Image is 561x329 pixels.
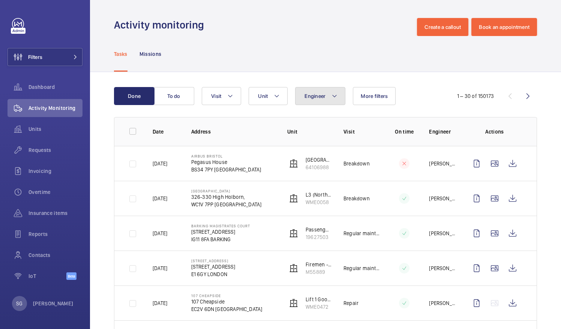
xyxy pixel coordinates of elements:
p: Address [191,128,276,135]
button: Unit [249,87,288,105]
p: [STREET_ADDRESS] [191,258,235,263]
span: Overtime [28,188,82,196]
p: IG11 8FA BARKING [191,236,250,243]
p: Pegasus House [191,158,261,166]
p: On time [391,128,417,135]
p: 326-330 High Holborn, [191,193,262,201]
p: [PERSON_NAME] [429,299,456,307]
button: To do [154,87,194,105]
button: Visit [202,87,241,105]
button: More filters [353,87,396,105]
p: [DATE] [153,299,167,307]
button: Engineer [295,87,345,105]
button: Create a callout [417,18,468,36]
p: [PERSON_NAME] [429,160,456,167]
span: Insurance items [28,209,82,217]
span: Dashboard [28,83,82,91]
p: Barking Magistrates Court [191,224,250,228]
p: [GEOGRAPHIC_DATA] Office Passenger Lift (F-03183) [306,156,331,164]
img: elevator.svg [289,264,298,273]
p: WME0058 [306,198,331,206]
p: Missions [139,50,162,58]
p: [DATE] [153,264,167,272]
button: Book an appointment [471,18,537,36]
p: [DATE] [153,230,167,237]
p: [DATE] [153,160,167,167]
span: Activity Monitoring [28,104,82,112]
img: elevator.svg [289,299,298,308]
img: elevator.svg [289,194,298,203]
p: Firemen - EPL Passenger Lift [306,261,331,268]
p: Regular maintenance [343,264,379,272]
p: [PERSON_NAME] [429,264,456,272]
p: Lift 1 Goods Lift [306,296,331,303]
p: [DATE] [153,195,167,202]
p: [PERSON_NAME] [429,195,456,202]
p: Breakdown [343,160,370,167]
p: 19627503 [306,233,331,241]
button: Done [114,87,154,105]
span: More filters [361,93,388,99]
p: 107 Cheapside [191,293,262,298]
p: WME0472 [306,303,331,311]
span: Visit [211,93,221,99]
span: Unit [258,93,268,99]
p: WC1V 7PP [GEOGRAPHIC_DATA] [191,201,262,208]
p: [PERSON_NAME] [429,230,456,237]
span: IoT [28,272,66,280]
span: Contacts [28,251,82,259]
button: Filters [7,48,82,66]
p: L3 (North side) Serves -1 & -2 [306,191,331,198]
h1: Activity monitoring [114,18,208,32]
p: Airbus Bristol [191,154,261,158]
span: Requests [28,146,82,154]
span: Engineer [304,93,325,99]
p: Tasks [114,50,127,58]
span: Filters [28,53,42,61]
p: BS34 7PY [GEOGRAPHIC_DATA] [191,166,261,173]
p: [PERSON_NAME] [33,300,73,307]
p: Engineer [429,128,456,135]
p: [GEOGRAPHIC_DATA] [191,189,262,193]
img: elevator.svg [289,229,298,238]
div: 1 – 30 of 150173 [457,92,494,100]
img: elevator.svg [289,159,298,168]
span: Beta [66,272,76,280]
p: Repair [343,299,358,307]
p: EC2V 6DN [GEOGRAPHIC_DATA] [191,305,262,313]
p: [STREET_ADDRESS] [191,228,250,236]
p: E1 6GY LONDON [191,270,235,278]
p: [STREET_ADDRESS] [191,263,235,270]
p: Actions [468,128,522,135]
span: Units [28,125,82,133]
p: Visit [343,128,379,135]
p: M55889 [306,268,331,276]
p: Breakdown [343,195,370,202]
p: 107 Cheapside [191,298,262,305]
p: 64106988 [306,164,331,171]
p: Unit [287,128,331,135]
span: Reports [28,230,82,238]
span: Invoicing [28,167,82,175]
p: Regular maintenance [343,230,379,237]
p: Date [153,128,179,135]
p: Passenger lift [306,226,331,233]
p: SG [16,300,22,307]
